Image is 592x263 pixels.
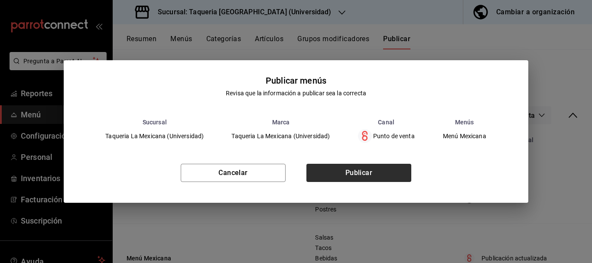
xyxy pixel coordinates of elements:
[358,129,415,143] div: Punto de venta
[443,133,486,139] span: Menú Mexicana
[218,126,344,146] td: Taqueria La Mexicana (Universidad)
[181,164,286,182] button: Cancelar
[306,164,411,182] button: Publicar
[266,74,326,87] div: Publicar menús
[91,119,218,126] th: Sucursal
[226,89,366,98] div: Revisa que la información a publicar sea la correcta
[218,119,344,126] th: Marca
[429,119,501,126] th: Menús
[91,126,218,146] td: Taqueria La Mexicana (Universidad)
[344,119,429,126] th: Canal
